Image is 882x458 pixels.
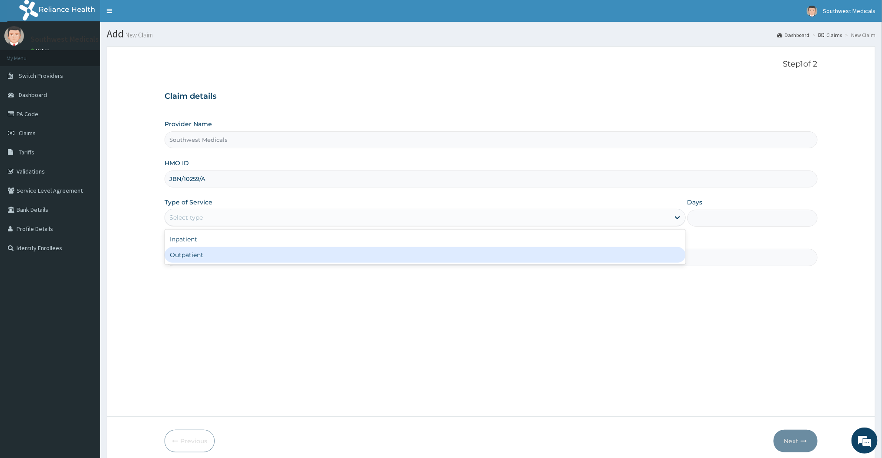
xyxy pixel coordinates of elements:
[165,231,685,247] div: Inpatient
[165,92,817,101] h3: Claim details
[4,26,24,46] img: User Image
[30,47,51,53] a: Online
[107,28,875,40] h1: Add
[124,32,153,38] small: New Claim
[818,31,842,39] a: Claims
[4,237,166,268] textarea: Type your message and hit 'Enter'
[823,7,875,15] span: Southwest Medicals
[19,91,47,99] span: Dashboard
[19,148,34,156] span: Tariffs
[843,31,875,39] li: New Claim
[165,198,212,207] label: Type of Service
[45,49,146,60] div: Chat with us now
[687,198,703,207] label: Days
[165,170,817,187] input: Enter HMO ID
[165,247,685,263] div: Outpatient
[165,430,215,452] button: Previous
[807,6,818,17] img: User Image
[165,159,189,167] label: HMO ID
[165,60,817,69] p: Step 1 of 2
[19,72,63,80] span: Switch Providers
[30,35,99,43] p: Southwest Medicals
[165,120,212,128] label: Provider Name
[19,129,36,137] span: Claims
[143,4,164,25] div: Minimize live chat window
[16,43,35,65] img: d_794563401_company_1708531726252_794563401
[774,430,818,452] button: Next
[777,31,809,39] a: Dashboard
[169,213,203,222] div: Select type
[50,110,120,197] span: We're online!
